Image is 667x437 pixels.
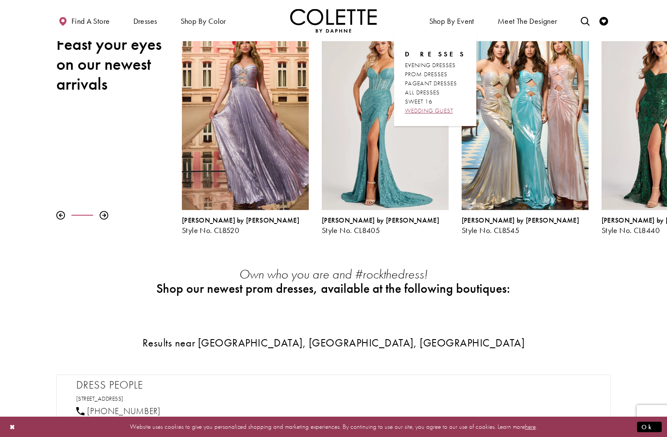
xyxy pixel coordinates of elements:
[525,422,536,431] a: here
[178,9,228,32] span: Shop by color
[405,61,466,70] a: EVENING DRESSES
[181,17,226,26] span: Shop by color
[405,88,466,97] a: ALL DRESSES
[133,17,157,26] span: Dresses
[495,9,560,32] a: Meet the designer
[405,97,433,105] span: SWEET 16
[405,70,447,78] span: PROM DRESSES
[462,26,589,210] a: Visit Colette by Daphne Style No. CL8545 Page
[76,405,161,417] a: [PHONE_NUMBER]
[405,107,453,114] span: WEDDING GUEST
[405,79,466,88] a: PAGEANT DRESSES
[405,97,466,106] a: SWEET 16
[455,19,595,241] div: Colette by Daphne Style No. CL8545
[76,379,599,392] h2: Dress People
[87,405,160,417] span: [PHONE_NUMBER]
[71,17,110,26] span: Find a store
[462,225,519,235] span: Style No. CL8545
[462,216,579,225] span: [PERSON_NAME] by [PERSON_NAME]
[182,216,299,225] span: [PERSON_NAME] by [PERSON_NAME]
[405,50,466,58] span: Dresses
[240,266,428,282] em: Own who you are and #rockthedress!
[56,34,169,94] h2: Feast your eyes on our newest arrivals
[405,106,466,115] a: WEDDING GUEST
[405,88,440,96] span: ALL DRESSES
[182,225,239,235] span: Style No. CL8520
[182,26,309,210] a: Visit Colette by Daphne Style No. CL8520 Page
[405,79,457,87] span: PAGEANT DRESSES
[405,70,466,79] a: PROM DRESSES
[131,9,159,32] span: Dresses
[175,19,315,241] div: Colette by Daphne Style No. CL8520
[56,9,112,32] a: Find a store
[5,419,20,434] button: Close Dialog
[637,421,662,432] button: Submit Dialog
[315,19,455,241] div: Colette by Daphne Style No. CL8405
[76,395,123,402] a: Opens in new tab
[579,9,592,32] a: Toggle search
[62,421,605,433] p: Website uses cookies to give you personalized shopping and marketing experiences. By continuing t...
[598,9,611,32] a: Check Wishlist
[290,9,377,32] img: Colette by Daphne
[322,26,449,210] a: Visit Colette by Daphne Style No. CL8405 Page
[405,61,456,69] span: EVENING DRESSES
[182,217,309,235] div: Colette by Daphne Style No. CL8520
[56,337,611,349] h3: Results near [GEOGRAPHIC_DATA], [GEOGRAPHIC_DATA], [GEOGRAPHIC_DATA]
[462,217,589,235] div: Colette by Daphne Style No. CL8545
[322,217,449,235] div: Colette by Daphne Style No. CL8405
[602,225,660,235] span: Style No. CL8440
[322,225,380,235] span: Style No. CL8405
[322,216,439,225] span: [PERSON_NAME] by [PERSON_NAME]
[498,17,557,26] span: Meet the designer
[149,282,518,296] h2: Shop our newest prom dresses, available at the following boutiques:
[290,9,377,32] a: Visit Home Page
[429,17,474,26] span: Shop By Event
[427,9,476,32] span: Shop By Event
